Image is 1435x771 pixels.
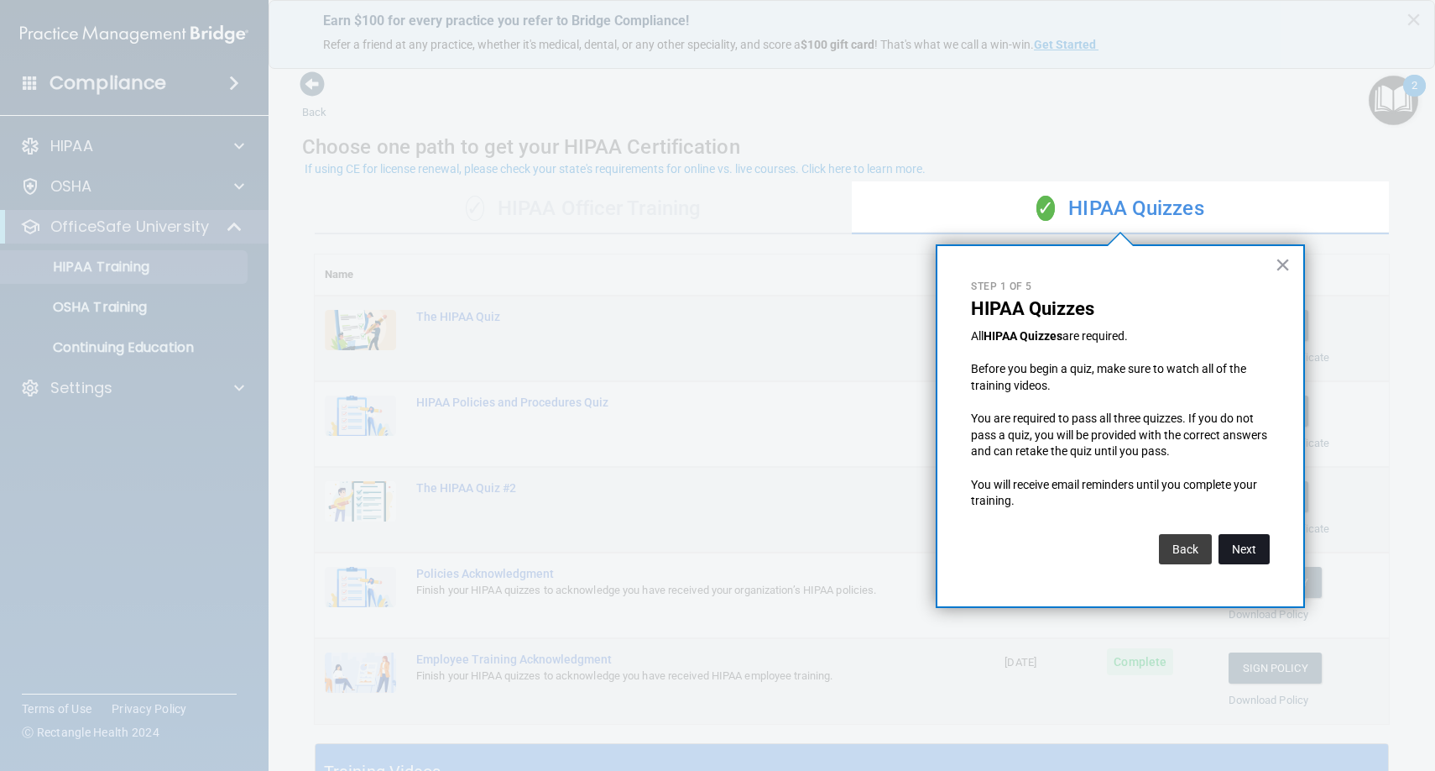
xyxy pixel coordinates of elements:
span: ✓ [1036,196,1055,221]
p: Before you begin a quiz, make sure to watch all of the training videos. [971,361,1270,394]
span: are required. [1062,329,1128,343]
strong: HIPAA Quizzes [984,329,1062,343]
button: Close [1275,251,1291,278]
button: Back [1159,534,1212,564]
span: All [971,329,984,343]
p: HIPAA Quizzes [971,298,1270,320]
p: You are required to pass all three quizzes. If you do not pass a quiz, you will be provided with ... [971,411,1270,460]
button: Next [1218,534,1270,564]
p: Step 1 of 5 [971,280,1270,294]
div: HIPAA Quizzes [852,184,1389,234]
p: You will receive email reminders until you complete your training. [971,477,1270,510]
